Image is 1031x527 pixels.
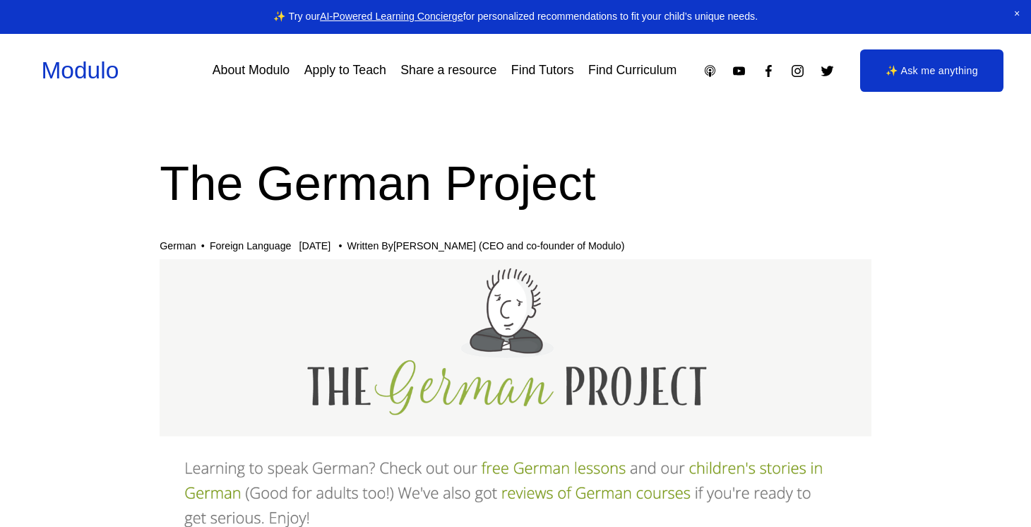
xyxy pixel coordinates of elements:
[320,11,463,22] a: AI-Powered Learning Concierge
[820,64,835,78] a: Twitter
[393,240,625,251] a: [PERSON_NAME] (CEO and co-founder of Modulo)
[213,58,290,83] a: About Modulo
[732,64,746,78] a: YouTube
[511,58,574,83] a: Find Tutors
[210,240,292,251] a: Foreign Language
[160,240,196,251] a: German
[703,64,717,78] a: Apple Podcasts
[41,57,119,83] a: Modulo
[347,240,624,252] div: Written By
[860,49,1003,92] a: ✨ Ask me anything
[400,58,496,83] a: Share a resource
[304,58,386,83] a: Apply to Teach
[790,64,805,78] a: Instagram
[299,240,330,251] span: [DATE]
[160,150,871,218] h1: The German Project
[761,64,776,78] a: Facebook
[588,58,677,83] a: Find Curriculum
